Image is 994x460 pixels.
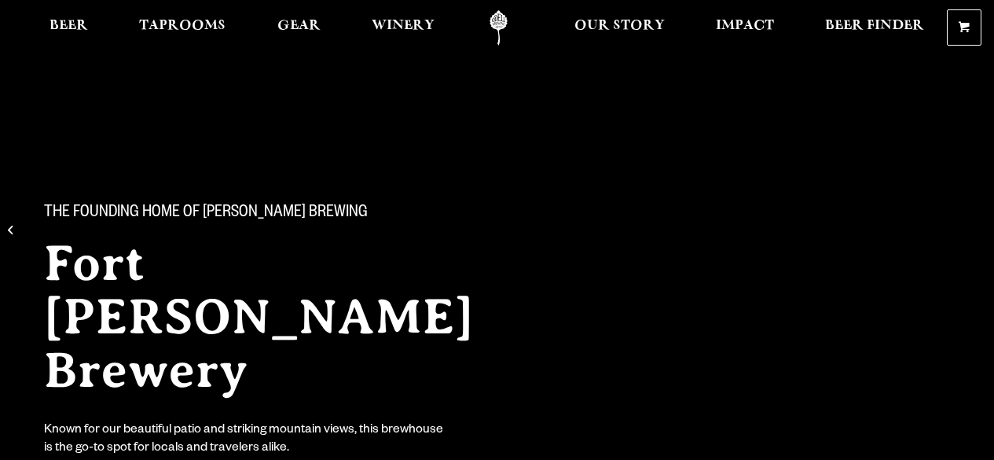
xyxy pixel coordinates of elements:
h2: Fort [PERSON_NAME] Brewery [44,237,534,397]
a: Impact [706,10,784,46]
a: Beer Finder [815,10,934,46]
span: Beer [50,20,88,32]
a: Our Story [564,10,675,46]
a: Taprooms [129,10,236,46]
span: Beer Finder [825,20,924,32]
span: Gear [277,20,321,32]
a: Beer [39,10,98,46]
span: Winery [372,20,435,32]
span: The Founding Home of [PERSON_NAME] Brewing [44,204,368,224]
span: Our Story [574,20,665,32]
span: Taprooms [139,20,226,32]
a: Winery [361,10,445,46]
div: Known for our beautiful patio and striking mountain views, this brewhouse is the go-to spot for l... [44,422,446,458]
a: Gear [267,10,331,46]
span: Impact [716,20,774,32]
a: Odell Home [469,10,528,46]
